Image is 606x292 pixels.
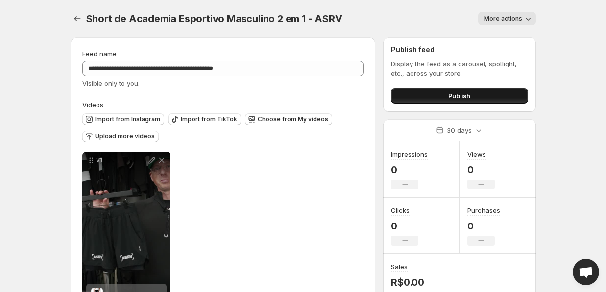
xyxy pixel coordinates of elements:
[573,259,599,285] div: Open chat
[258,115,328,123] span: Choose from My videos
[391,45,528,55] h2: Publish feed
[82,101,103,109] span: Videos
[467,164,495,176] p: 0
[391,220,418,232] p: 0
[181,115,237,123] span: Import from TikTok
[467,205,500,215] h3: Purchases
[391,164,428,176] p: 0
[95,115,160,123] span: Import from Instagram
[391,262,408,271] h3: Sales
[86,13,342,24] span: Short de Academia Esportivo Masculino 2 em 1 - ASRV
[95,133,155,140] span: Upload more videos
[447,125,472,135] p: 30 days
[467,149,486,159] h3: Views
[82,113,164,125] button: Import from Instagram
[82,50,117,58] span: Feed name
[245,113,332,125] button: Choose from My videos
[467,220,500,232] p: 0
[82,79,140,87] span: Visible only to you.
[484,15,522,22] span: More actions
[391,276,424,288] p: R$0.00
[448,91,470,101] span: Publish
[391,205,410,215] h3: Clicks
[71,12,84,25] button: Settings
[391,59,528,78] p: Display the feed as a carousel, spotlight, etc., across your store.
[391,149,428,159] h3: Impressions
[96,157,147,164] p: V1
[82,131,159,142] button: Upload more videos
[168,113,241,125] button: Import from TikTok
[478,12,536,25] button: More actions
[391,88,528,104] button: Publish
